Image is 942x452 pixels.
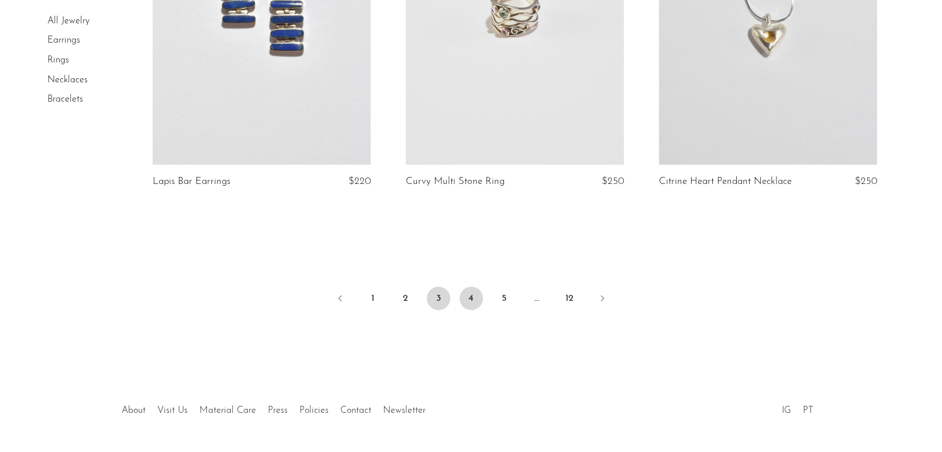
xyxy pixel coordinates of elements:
a: 5 [492,287,516,310]
a: Citrine Heart Pendant Necklace [659,176,792,187]
a: Visit Us [157,406,188,415]
a: Press [268,406,288,415]
a: Material Care [199,406,256,415]
a: Bracelets [47,95,83,104]
span: 3 [427,287,450,310]
a: 12 [558,287,581,310]
ul: Social Medias [776,397,819,419]
span: $250 [855,176,877,186]
span: $250 [602,176,624,186]
a: Rings [47,55,69,65]
a: Previous [329,287,352,312]
a: 2 [394,287,417,310]
a: Lapis Bar Earrings [153,176,230,187]
a: Earrings [47,36,80,46]
ul: Quick links [116,397,432,419]
a: Policies [299,406,329,415]
a: Necklaces [47,75,88,85]
span: $220 [348,176,371,186]
a: Curvy Multi Stone Ring [406,176,505,187]
a: 4 [460,287,483,310]
a: PT [803,406,813,415]
a: About [122,406,146,415]
a: 1 [361,287,385,310]
a: Next [591,287,614,312]
a: Contact [340,406,371,415]
a: IG [782,406,791,415]
span: … [525,287,548,310]
a: All Jewelry [47,16,89,26]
